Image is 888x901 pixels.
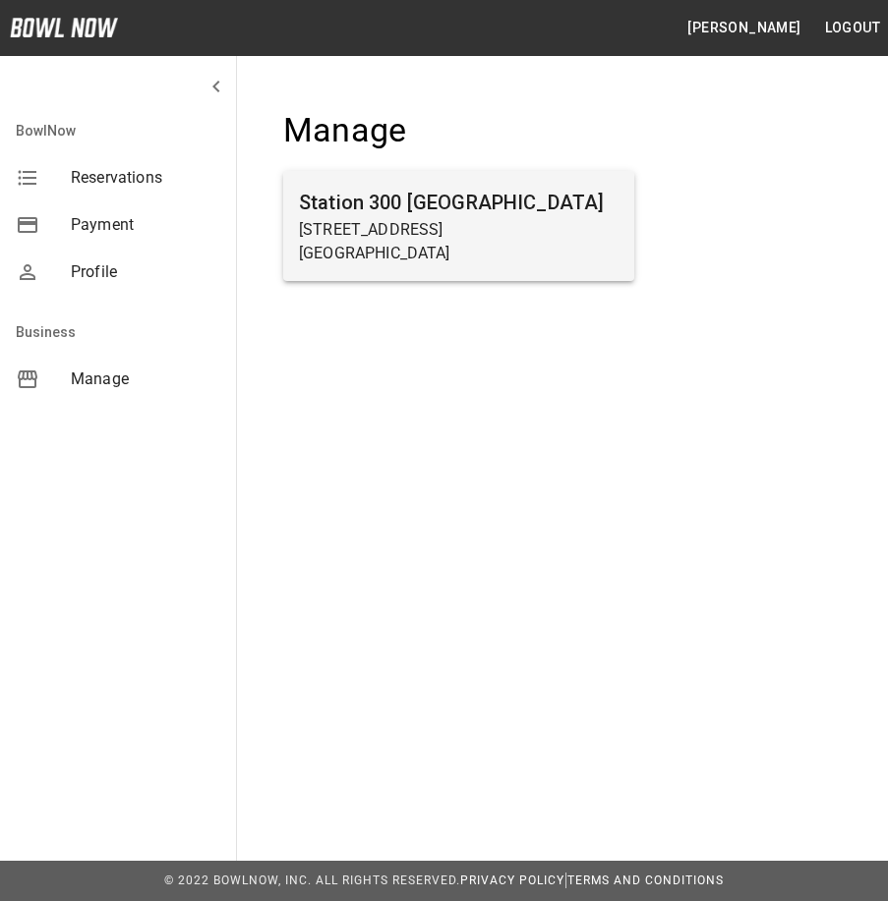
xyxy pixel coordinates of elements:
[460,873,564,887] a: Privacy Policy
[567,873,724,887] a: Terms and Conditions
[71,260,220,284] span: Profile
[680,10,808,46] button: [PERSON_NAME]
[299,242,619,265] p: [GEOGRAPHIC_DATA]
[10,18,118,37] img: logo
[817,10,888,46] button: Logout
[71,166,220,190] span: Reservations
[164,873,460,887] span: © 2022 BowlNow, Inc. All Rights Reserved.
[299,218,619,242] p: [STREET_ADDRESS]
[71,213,220,237] span: Payment
[71,367,220,391] span: Manage
[283,110,634,151] h4: Manage
[299,187,619,218] h6: Station 300 [GEOGRAPHIC_DATA]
